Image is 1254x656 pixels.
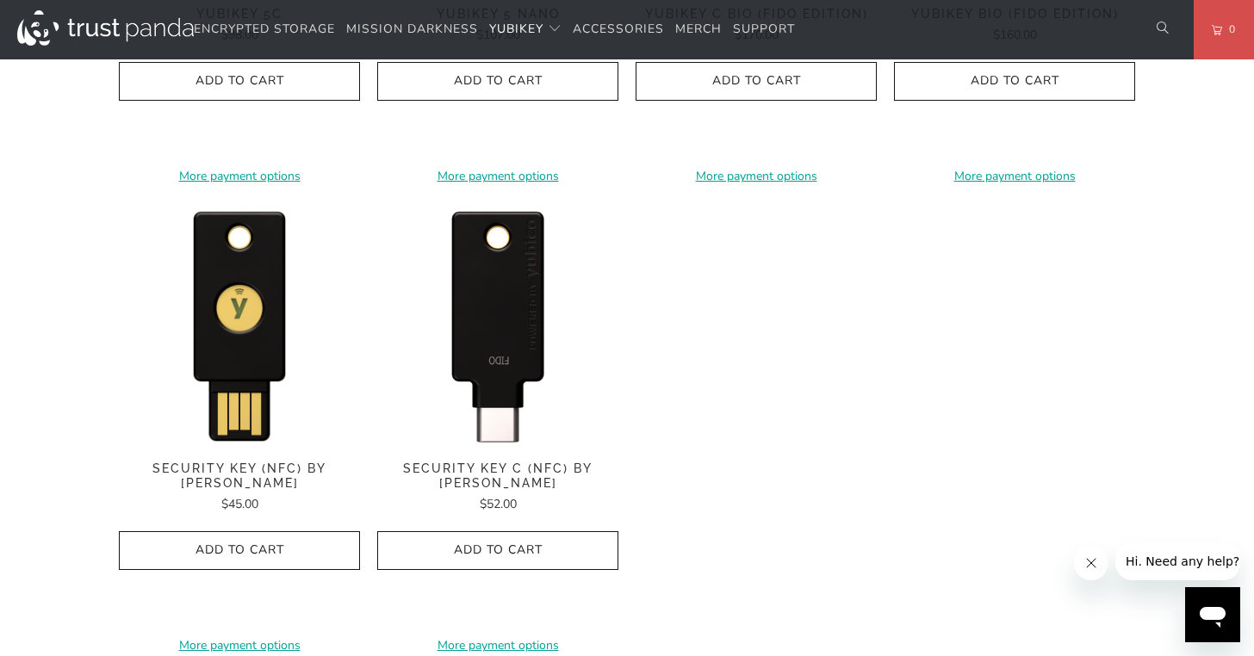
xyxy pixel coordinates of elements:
[377,203,618,444] a: Security Key C (NFC) by Yubico - Trust Panda Security Key C (NFC) by Yubico - Trust Panda
[377,203,618,444] img: Security Key C (NFC) by Yubico - Trust Panda
[1115,542,1240,580] iframe: Message from company
[573,21,664,37] span: Accessories
[489,21,543,37] span: YubiKey
[119,167,360,186] a: More payment options
[894,62,1135,101] button: Add to Cart
[894,167,1135,186] a: More payment options
[119,203,360,444] a: Security Key (NFC) by Yubico - Trust Panda Security Key (NFC) by Yubico - Trust Panda
[1222,20,1236,39] span: 0
[119,531,360,570] button: Add to Cart
[377,461,618,514] a: Security Key C (NFC) by [PERSON_NAME] $52.00
[119,636,360,655] a: More payment options
[573,9,664,50] a: Accessories
[480,496,517,512] span: $52.00
[119,461,360,514] a: Security Key (NFC) by [PERSON_NAME] $45.00
[194,21,335,37] span: Encrypted Storage
[377,461,618,491] span: Security Key C (NFC) by [PERSON_NAME]
[377,62,618,101] button: Add to Cart
[1074,546,1108,580] iframe: Close message
[346,9,478,50] a: Mission Darkness
[346,21,478,37] span: Mission Darkness
[395,543,600,558] span: Add to Cart
[1185,587,1240,642] iframe: Button to launch messaging window
[395,74,600,89] span: Add to Cart
[377,636,618,655] a: More payment options
[733,21,795,37] span: Support
[194,9,335,50] a: Encrypted Storage
[654,74,859,89] span: Add to Cart
[137,543,342,558] span: Add to Cart
[17,10,194,46] img: Trust Panda Australia
[489,9,562,50] summary: YubiKey
[675,9,722,50] a: Merch
[377,167,618,186] a: More payment options
[912,74,1117,89] span: Add to Cart
[137,74,342,89] span: Add to Cart
[221,496,258,512] span: $45.00
[675,21,722,37] span: Merch
[119,62,360,101] button: Add to Cart
[377,531,618,570] button: Add to Cart
[119,461,360,491] span: Security Key (NFC) by [PERSON_NAME]
[636,167,877,186] a: More payment options
[194,9,795,50] nav: Translation missing: en.navigation.header.main_nav
[119,203,360,444] img: Security Key (NFC) by Yubico - Trust Panda
[733,9,795,50] a: Support
[636,62,877,101] button: Add to Cart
